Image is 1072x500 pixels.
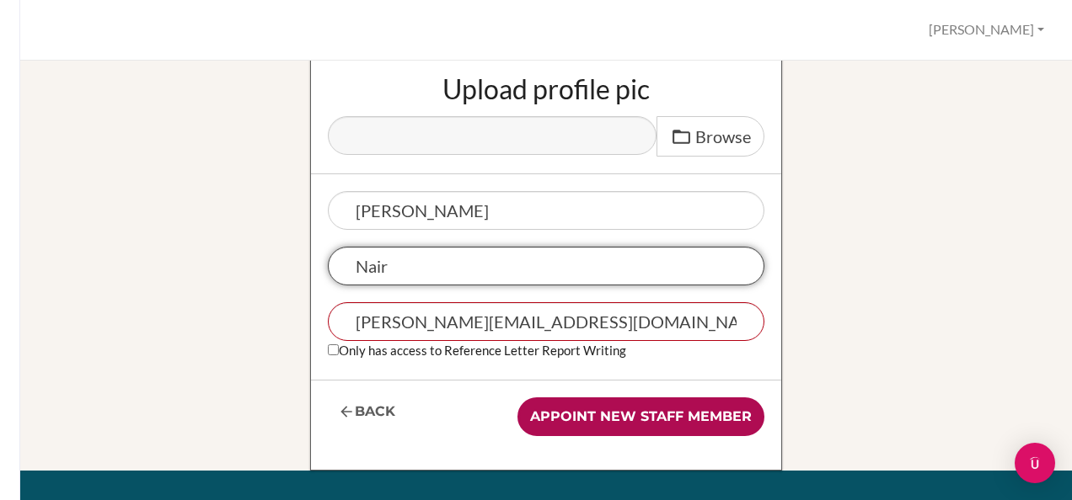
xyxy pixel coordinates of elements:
[1015,443,1055,483] div: Open Intercom Messenger
[328,247,764,285] input: Last name
[328,302,764,341] input: Email
[921,14,1052,45] button: [PERSON_NAME]
[328,191,764,230] input: First name
[517,397,764,436] input: Appoint new staff member
[328,344,339,355] input: Only has access to Reference Letter Report Writing
[442,76,650,103] label: Upload profile pic
[328,397,405,427] a: Back
[695,126,751,146] span: Browse
[328,341,626,359] label: Only has access to Reference Letter Report Writing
